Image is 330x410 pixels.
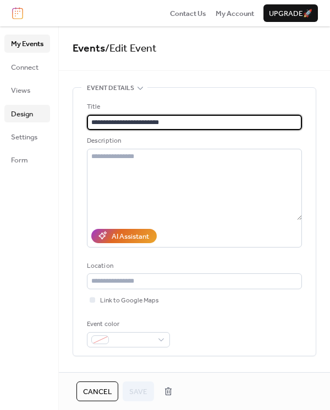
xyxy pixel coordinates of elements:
[87,369,134,380] span: Date and time
[112,231,149,242] div: AI Assistant
[100,295,159,306] span: Link to Google Maps
[11,155,28,166] span: Form
[87,136,300,147] div: Description
[73,38,105,59] a: Events
[170,8,206,19] a: Contact Us
[4,58,50,76] a: Connect
[269,8,312,19] span: Upgrade 🚀
[11,38,43,49] span: My Events
[4,35,50,52] a: My Events
[4,151,50,169] a: Form
[11,62,38,73] span: Connect
[83,386,112,397] span: Cancel
[11,109,33,120] span: Design
[87,261,300,272] div: Location
[105,38,157,59] span: / Edit Event
[87,83,134,94] span: Event details
[263,4,318,22] button: Upgrade🚀
[4,81,50,99] a: Views
[4,105,50,122] a: Design
[4,128,50,145] a: Settings
[216,8,254,19] a: My Account
[91,229,157,243] button: AI Assistant
[76,381,118,401] button: Cancel
[87,319,168,330] div: Event color
[11,85,30,96] span: Views
[12,7,23,19] img: logo
[11,132,37,143] span: Settings
[87,102,300,113] div: Title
